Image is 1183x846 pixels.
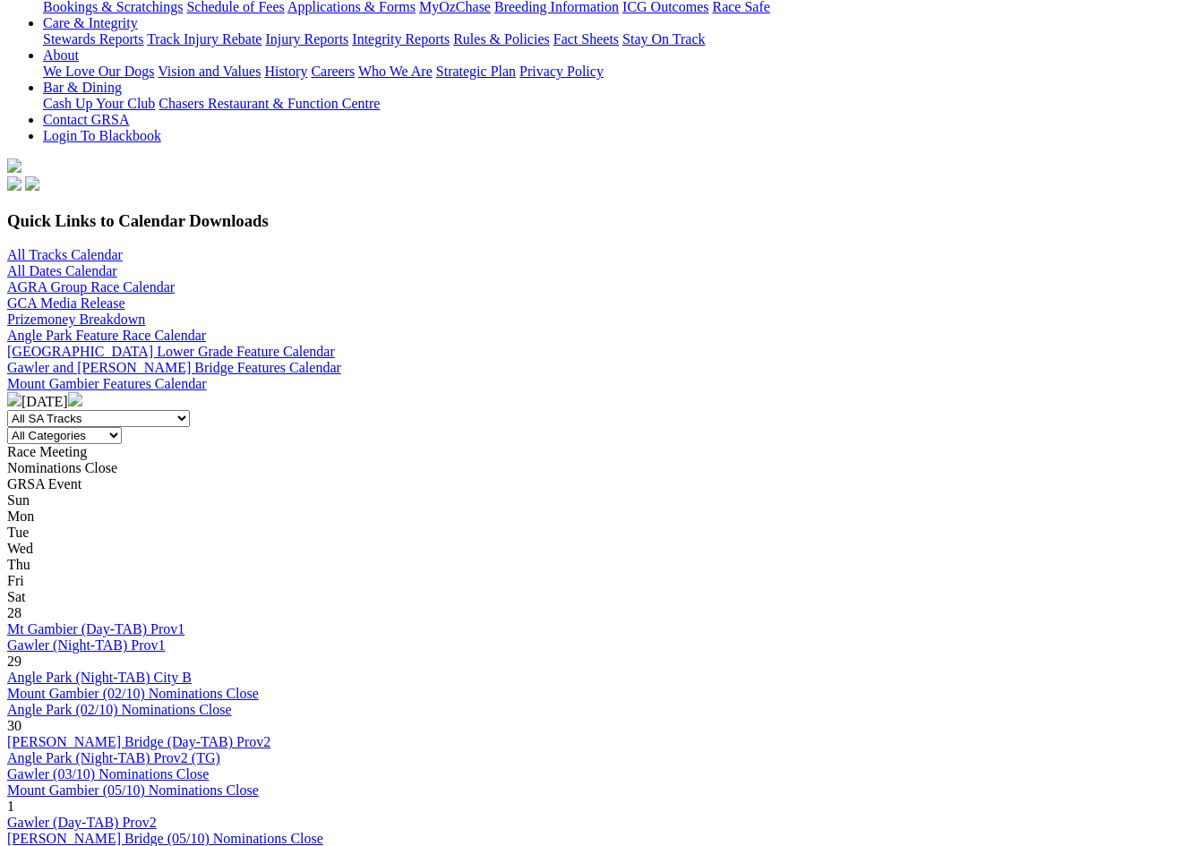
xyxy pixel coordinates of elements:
div: About [43,64,1176,80]
a: Gawler and [PERSON_NAME] Bridge Features Calendar [7,360,341,375]
div: Race Meeting [7,444,1176,460]
img: facebook.svg [7,176,21,191]
h3: Quick Links to Calendar Downloads [7,211,1176,231]
div: [DATE] [7,392,1176,410]
div: Bar & Dining [43,96,1176,112]
a: All Tracks Calendar [7,247,123,262]
a: History [264,64,307,79]
a: Integrity Reports [352,31,450,47]
div: Sun [7,492,1176,508]
div: Care & Integrity [43,31,1176,47]
img: chevron-left-pager-white.svg [7,392,21,406]
div: Nominations Close [7,460,1176,476]
a: Login To Blackbook [43,128,161,143]
a: AGRA Group Race Calendar [7,279,175,295]
a: Prizemoney Breakdown [7,312,145,327]
span: 28 [7,605,21,620]
a: GCA Media Release [7,295,125,311]
a: About [43,47,79,63]
div: Mon [7,508,1176,525]
a: [PERSON_NAME] Bridge (Day-TAB) Prov2 [7,734,270,749]
a: Care & Integrity [43,15,138,30]
a: Angle Park (Night-TAB) City B [7,670,192,685]
img: logo-grsa-white.png [7,158,21,173]
span: 29 [7,654,21,669]
a: We Love Our Dogs [43,64,154,79]
a: Privacy Policy [519,64,604,79]
div: Tue [7,525,1176,541]
span: 30 [7,718,21,733]
a: Mount Gambier Features Calendar [7,376,207,391]
img: twitter.svg [25,176,39,191]
a: Vision and Values [158,64,261,79]
a: Mount Gambier (02/10) Nominations Close [7,686,259,701]
a: [PERSON_NAME] Bridge (05/10) Nominations Close [7,831,323,846]
a: Careers [311,64,355,79]
a: Stay On Track [622,31,705,47]
div: Fri [7,573,1176,589]
a: Fact Sheets [553,31,619,47]
div: Sat [7,589,1176,605]
a: Gawler (Night-TAB) Prov1 [7,637,165,653]
a: Chasers Restaurant & Function Centre [159,96,380,111]
div: GRSA Event [7,476,1176,492]
a: Strategic Plan [436,64,516,79]
a: Rules & Policies [453,31,550,47]
a: Bar & Dining [43,80,122,95]
a: Angle Park Feature Race Calendar [7,328,206,343]
div: Thu [7,557,1176,573]
a: Injury Reports [265,31,348,47]
a: Who We Are [358,64,433,79]
a: All Dates Calendar [7,263,117,278]
a: Cash Up Your Club [43,96,155,111]
div: Wed [7,541,1176,557]
a: Mount Gambier (05/10) Nominations Close [7,782,259,798]
a: Track Injury Rebate [147,31,261,47]
a: Gawler (03/10) Nominations Close [7,766,209,782]
a: Gawler (Day-TAB) Prov2 [7,815,157,830]
img: chevron-right-pager-white.svg [68,392,82,406]
a: Contact GRSA [43,112,129,127]
a: Mt Gambier (Day-TAB) Prov1 [7,621,184,637]
a: Stewards Reports [43,31,143,47]
span: 1 [7,799,14,814]
a: [GEOGRAPHIC_DATA] Lower Grade Feature Calendar [7,344,335,359]
a: Angle Park (02/10) Nominations Close [7,702,232,717]
a: Angle Park (Night-TAB) Prov2 (TG) [7,750,220,765]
